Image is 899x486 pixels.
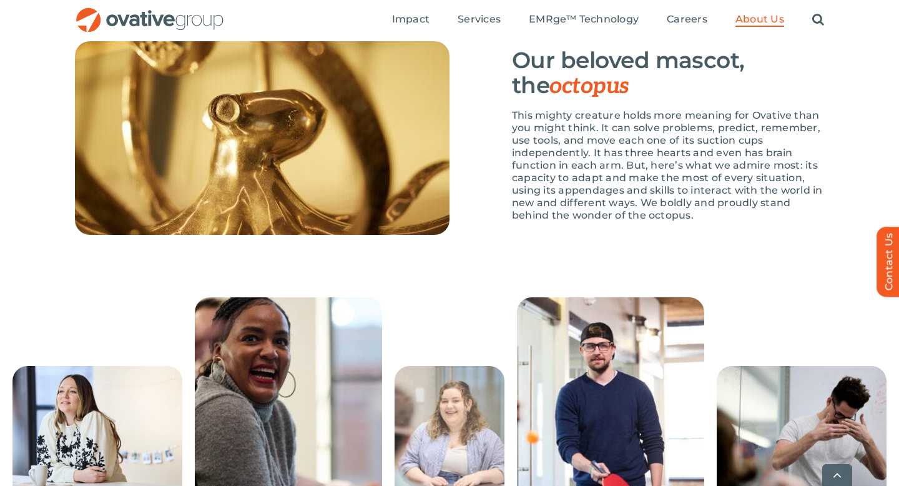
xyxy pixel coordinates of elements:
span: Impact [392,13,430,26]
a: Services [458,13,501,27]
span: EMRge™ Technology [529,13,639,26]
h3: Our beloved mascot, the [512,47,824,99]
span: octopus [549,72,629,100]
span: About Us [735,13,784,26]
a: Search [812,13,824,27]
a: Careers [667,13,707,27]
a: EMRge™ Technology [529,13,639,27]
span: Services [458,13,501,26]
img: About_Us_-_Octopus[1] [75,41,449,235]
span: Careers [667,13,707,26]
a: OG_Full_horizontal_RGB [75,6,225,18]
p: This mighty creature holds more meaning for Ovative than you might think. It can solve problems, ... [512,109,824,222]
a: About Us [735,13,784,27]
a: Impact [392,13,430,27]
